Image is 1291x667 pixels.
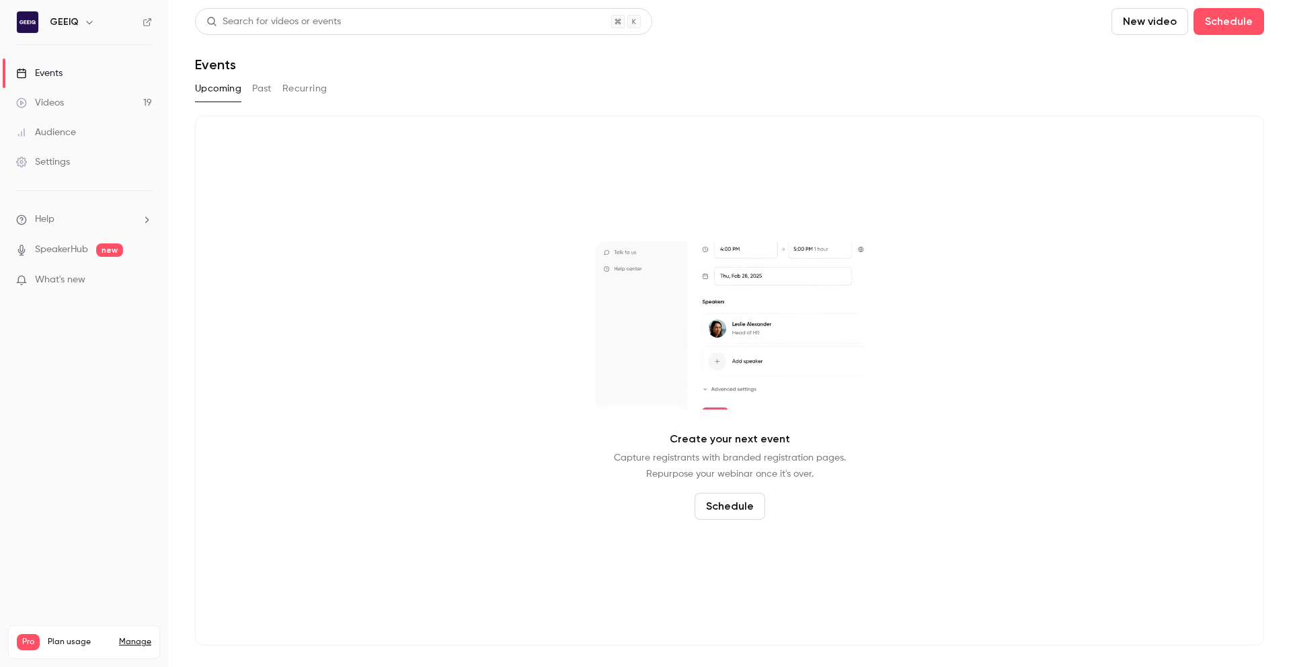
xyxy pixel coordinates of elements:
[1194,8,1264,35] button: Schedule
[206,15,341,29] div: Search for videos or events
[16,155,70,169] div: Settings
[195,56,236,73] h1: Events
[17,11,38,33] img: GEEIQ
[282,78,327,100] button: Recurring
[1111,8,1188,35] button: New video
[16,96,64,110] div: Videos
[48,637,111,648] span: Plan usage
[17,634,40,650] span: Pro
[195,78,241,100] button: Upcoming
[35,273,85,287] span: What's new
[96,243,123,257] span: new
[35,212,54,227] span: Help
[670,431,790,447] p: Create your next event
[614,450,846,482] p: Capture registrants with branded registration pages. Repurpose your webinar once it's over.
[16,126,76,139] div: Audience
[695,493,765,520] button: Schedule
[16,212,152,227] li: help-dropdown-opener
[50,15,79,29] h6: GEEIQ
[16,67,63,80] div: Events
[252,78,272,100] button: Past
[35,243,88,257] a: SpeakerHub
[119,637,151,648] a: Manage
